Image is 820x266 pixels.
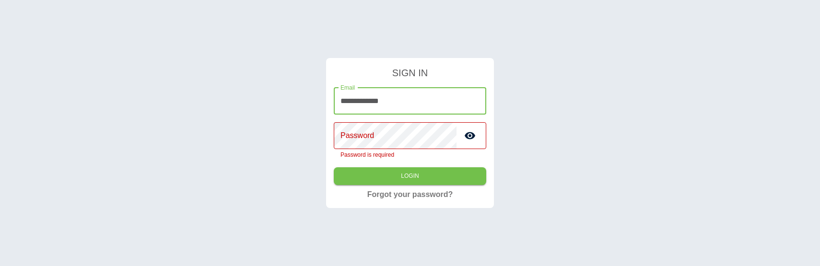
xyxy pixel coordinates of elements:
p: Password is required [340,150,480,160]
button: toggle password visibility [460,126,480,145]
h4: SIGN IN [334,66,486,80]
button: Login [334,167,486,185]
label: Email [340,83,355,92]
a: Forgot your password? [367,189,453,200]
